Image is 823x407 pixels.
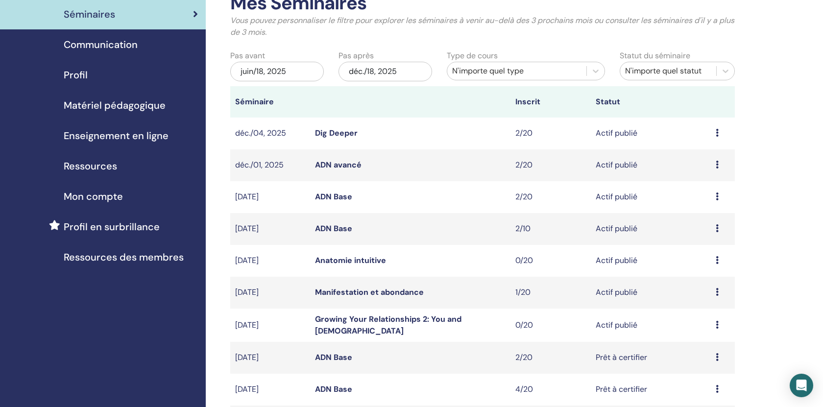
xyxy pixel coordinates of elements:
div: déc./18, 2025 [339,62,432,81]
td: Actif publié [591,213,711,245]
td: 0/20 [510,309,590,342]
td: déc./01, 2025 [230,149,310,181]
td: [DATE] [230,374,310,406]
td: [DATE] [230,245,310,277]
td: déc./04, 2025 [230,118,310,149]
td: [DATE] [230,213,310,245]
label: Type de cours [447,50,498,62]
td: 4/20 [510,374,590,406]
span: Ressources [64,159,117,173]
a: ADN avancé [315,160,362,170]
label: Pas avant [230,50,265,62]
a: ADN Base [315,384,352,394]
td: [DATE] [230,181,310,213]
td: 2/20 [510,118,590,149]
td: 2/20 [510,181,590,213]
div: juin/18, 2025 [230,62,324,81]
td: 0/20 [510,245,590,277]
div: N'importe quel statut [625,65,711,77]
td: Actif publié [591,181,711,213]
a: ADN Base [315,223,352,234]
span: Mon compte [64,189,123,204]
th: Séminaire [230,86,310,118]
td: Actif publié [591,245,711,277]
a: Growing Your Relationships 2: You and [DEMOGRAPHIC_DATA] [315,314,461,336]
a: Anatomie intuitive [315,255,386,265]
a: Manifestation et abondance [315,287,424,297]
a: ADN Base [315,192,352,202]
span: Profil [64,68,88,82]
span: Enseignement en ligne [64,128,169,143]
td: [DATE] [230,277,310,309]
td: 2/20 [510,342,590,374]
td: 2/10 [510,213,590,245]
div: N'importe quel type [452,65,581,77]
td: Actif publié [591,149,711,181]
span: Communication [64,37,138,52]
div: Open Intercom Messenger [790,374,813,397]
span: Ressources des membres [64,250,184,264]
td: Actif publié [591,118,711,149]
td: 2/20 [510,149,590,181]
span: Profil en surbrillance [64,219,160,234]
td: Actif publié [591,277,711,309]
td: Actif publié [591,309,711,342]
span: Matériel pédagogique [64,98,166,113]
p: Vous pouvez personnaliser le filtre pour explorer les séminaires à venir au-delà des 3 prochains ... [230,15,735,38]
th: Statut [591,86,711,118]
label: Statut du séminaire [620,50,690,62]
td: [DATE] [230,342,310,374]
span: Séminaires [64,7,115,22]
td: [DATE] [230,309,310,342]
th: Inscrit [510,86,590,118]
label: Pas après [339,50,374,62]
a: ADN Base [315,352,352,362]
td: Prêt à certifier [591,374,711,406]
td: Prêt à certifier [591,342,711,374]
a: Dig Deeper [315,128,358,138]
td: 1/20 [510,277,590,309]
